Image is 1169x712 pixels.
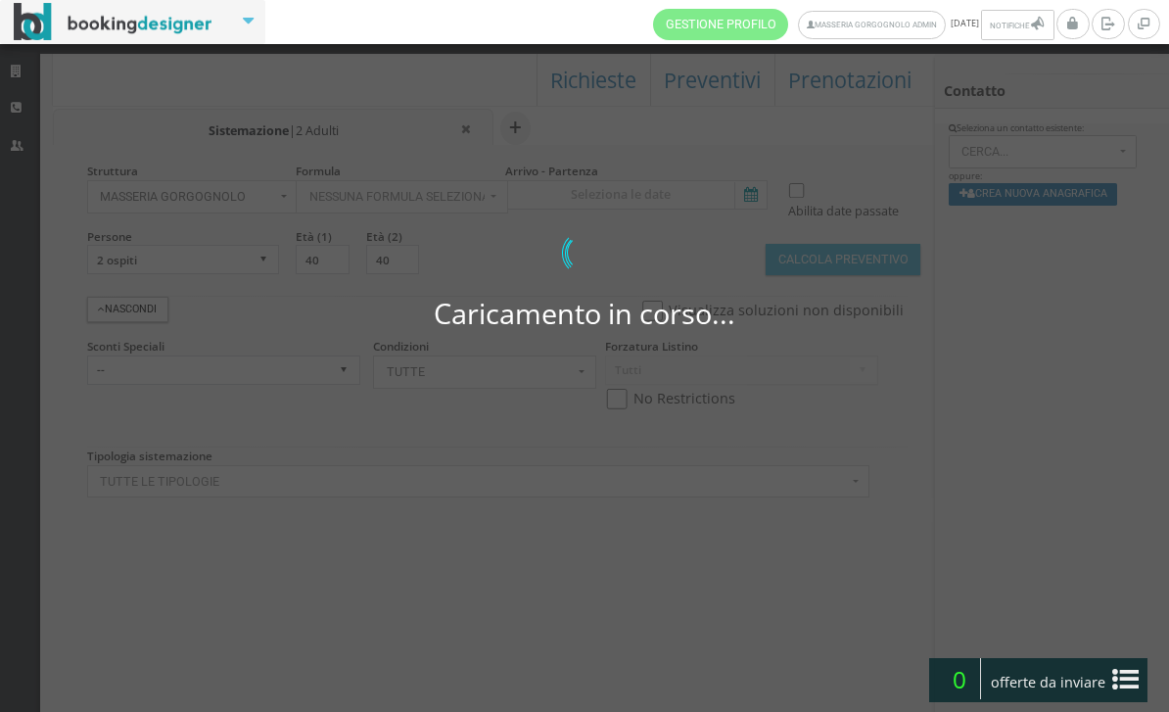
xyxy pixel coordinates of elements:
span: [DATE] [653,9,1056,40]
a: Gestione Profilo [653,9,788,40]
button: Notifiche [981,10,1053,40]
img: BookingDesigner.com [14,3,212,41]
a: Masseria Gorgognolo Admin [798,11,946,39]
span: offerte da inviare [985,667,1112,698]
span: 0 [938,658,981,699]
